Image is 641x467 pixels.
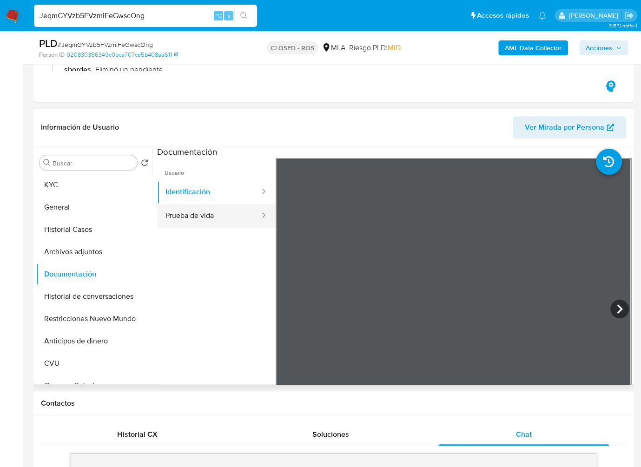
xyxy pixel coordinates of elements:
[36,352,152,375] button: CVU
[34,10,257,22] input: Buscar usuario o caso...
[498,40,568,55] button: AML Data Collector
[36,308,152,330] button: Restricciones Nuevo Mundo
[41,123,119,132] h1: Información de Usuario
[36,241,152,263] button: Archivos adjuntos
[43,159,51,166] button: Buscar
[215,11,222,20] span: ⌥
[36,174,152,196] button: KYC
[117,429,158,440] span: Historial CX
[388,42,401,53] span: MID
[227,11,230,20] span: s
[608,22,636,29] span: 3.157.1-hotfix-1
[53,159,133,167] input: Buscar
[312,429,349,440] span: Soluciones
[39,51,65,59] b: Person ID
[41,399,626,408] h1: Contactos
[349,43,401,53] span: Riesgo PLD:
[586,40,612,55] span: Acciones
[95,65,163,75] span: Eliminó un pendiente
[505,40,562,55] b: AML Data Collector
[36,375,152,397] button: Cruces y Relaciones
[141,159,148,169] button: Volver al orden por defecto
[36,330,152,352] button: Anticipos de dinero
[322,43,345,53] div: MLA
[477,11,529,20] span: Accesos rápidos
[568,11,621,20] p: jessica.fukman@mercadolibre.com
[513,116,626,138] button: Ver Mirada por Persona
[58,40,153,49] span: # JeqmGYVzb5FVzmiFeGwscOng
[39,36,58,51] b: PLD
[525,116,604,138] span: Ver Mirada por Persona
[516,429,532,440] span: Chat
[538,12,546,20] a: Notificaciones
[579,40,628,55] button: Acciones
[234,9,253,22] button: search-icon
[267,41,318,54] p: CLOSED - ROS
[36,263,152,285] button: Documentación
[36,285,152,308] button: Historial de conversaciones
[64,64,93,75] b: sbordes
[66,51,178,59] a: 020830366349c0bce707ca5b408aa611
[36,218,152,241] button: Historial Casos
[624,11,634,20] a: Salir
[36,196,152,218] button: General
